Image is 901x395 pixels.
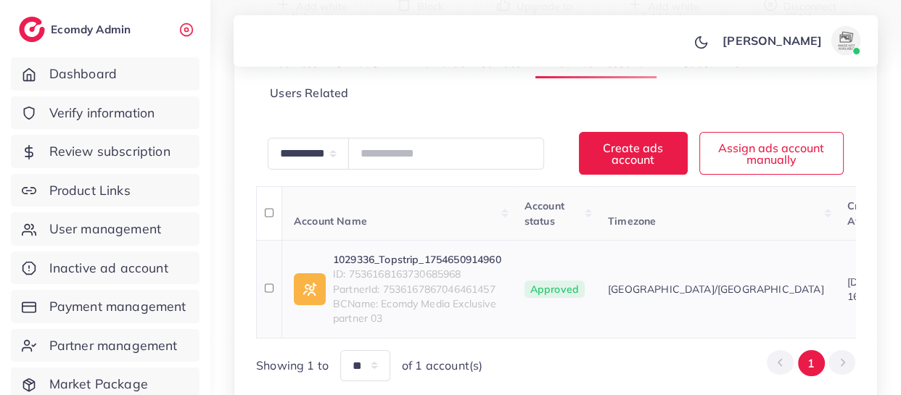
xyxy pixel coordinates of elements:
img: avatar [831,26,860,55]
img: logo [19,17,45,42]
button: Create ads account [579,132,688,175]
span: Account Name [294,215,367,228]
span: [GEOGRAPHIC_DATA]/[GEOGRAPHIC_DATA] [608,282,824,296]
a: logoEcomdy Admin [19,17,134,42]
span: User management [49,220,161,238]
span: ID: 7536168163730685968 [333,267,501,281]
span: of 1 account(s) [402,357,482,374]
button: Go to page 1 [798,350,825,377]
span: Created At [847,199,888,227]
span: Account status [524,199,564,227]
span: Dashboard [49,65,117,83]
a: Inactive ad account [11,251,199,285]
span: Market Package [49,375,148,394]
a: [PERSON_NAME]avatar [715,26,866,55]
span: Partner management [49,336,178,355]
span: Inactive ad account [49,259,168,278]
a: Payment management [11,290,199,323]
span: Product Links [49,181,131,200]
a: 1029336_Topstrip_1754650914960 [333,252,501,267]
span: Approved [524,280,585,298]
span: Verify information [49,104,155,122]
span: Payment management [49,297,186,316]
ul: Pagination [767,350,855,377]
span: Showing 1 to [256,357,329,374]
button: Assign ads account manually [699,132,844,175]
span: BCName: Ecomdy Media Exclusive partner 03 [333,296,501,326]
a: Users Related [256,78,362,109]
span: PartnerId: 7536167867046461457 [333,282,501,296]
img: ic-ad-info.7fc67b75.svg [294,273,326,305]
a: Partner management [11,329,199,362]
h2: Ecomdy Admin [51,22,134,36]
span: Timezone [608,215,656,228]
a: Product Links [11,174,199,207]
a: User management [11,212,199,246]
span: Review subscription [49,142,170,161]
span: [DATE] 16:02:03 [847,275,887,303]
a: Verify information [11,96,199,130]
a: Review subscription [11,135,199,168]
p: [PERSON_NAME] [723,32,822,49]
a: Dashboard [11,57,199,91]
